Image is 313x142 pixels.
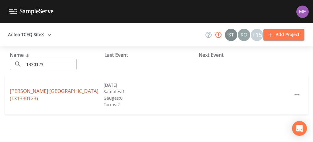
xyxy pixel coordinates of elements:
[10,88,98,102] a: [PERSON_NAME] [GEOGRAPHIC_DATA] (TX1330123)
[104,82,197,88] div: [DATE]
[10,52,31,58] span: Name
[6,29,54,40] button: Antea TCEQ SiteX
[24,59,77,70] input: Search Projects
[225,29,238,41] div: Stan Porter
[199,51,293,59] div: Next Event
[225,29,237,41] img: c0670e89e469b6405363224a5fca805c
[104,51,199,59] div: Last Event
[263,29,304,40] button: Add Project
[296,6,309,18] img: d4d65db7c401dd99d63b7ad86343d265
[104,101,197,108] div: Forms: 2
[292,121,307,136] div: Open Intercom Messenger
[104,95,197,101] div: Gauges: 0
[251,29,263,41] div: +15
[104,88,197,95] div: Samples: 1
[238,29,250,41] div: Rodolfo Ramirez
[9,9,54,15] img: logo
[238,29,250,41] img: 7e5c62b91fde3b9fc00588adc1700c9a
